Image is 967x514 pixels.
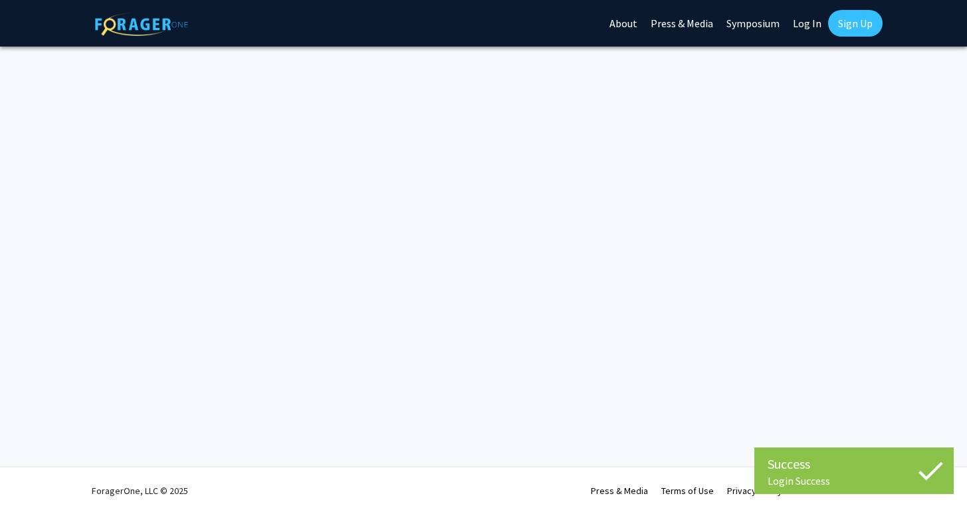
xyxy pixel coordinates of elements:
a: Press & Media [591,485,648,497]
div: Login Success [768,474,940,487]
a: Terms of Use [661,485,714,497]
a: Privacy Policy [727,485,782,497]
div: ForagerOne, LLC © 2025 [92,467,188,514]
a: Sign Up [828,10,883,37]
img: ForagerOne Logo [95,13,188,36]
div: Success [768,454,940,474]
